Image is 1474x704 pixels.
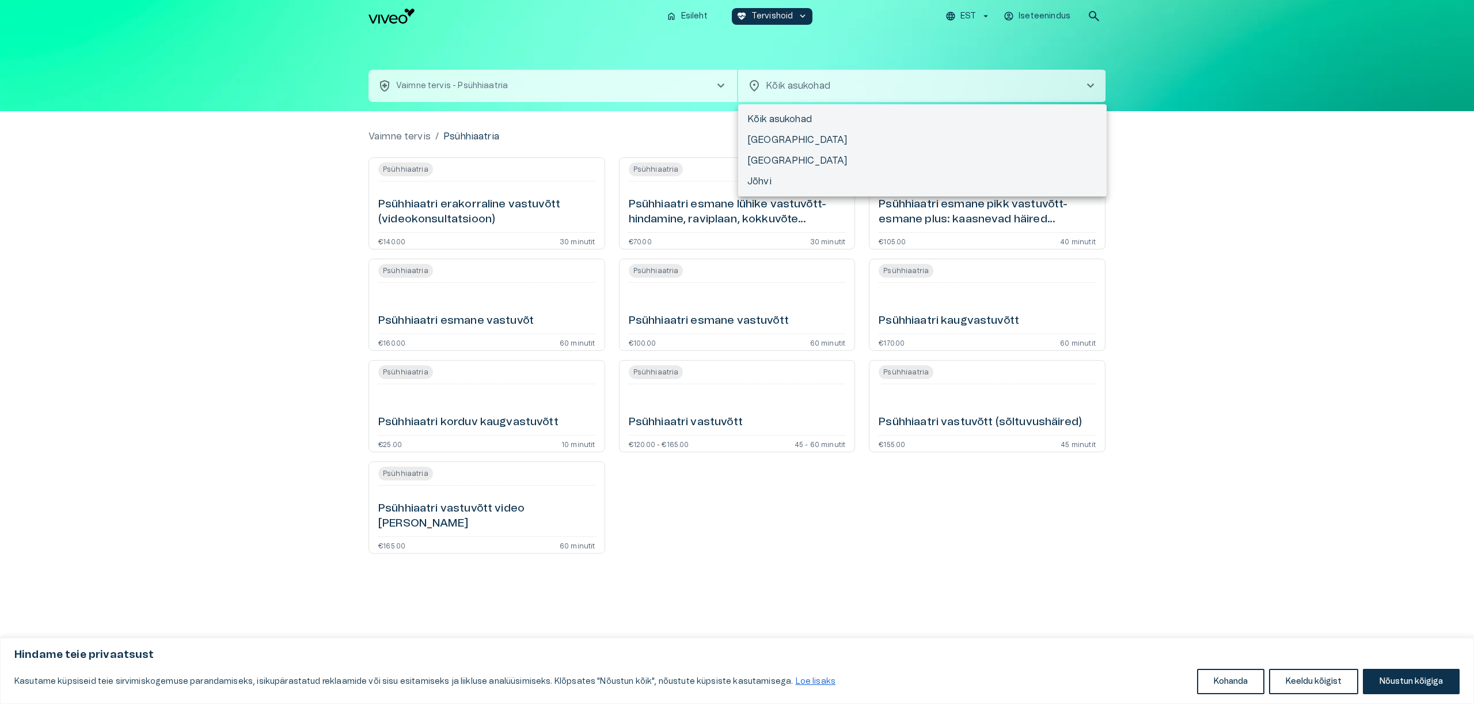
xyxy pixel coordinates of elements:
[738,109,1107,130] li: Kõik asukohad
[795,677,837,686] a: Loe lisaks
[14,648,1460,662] p: Hindame teie privaatsust
[738,171,1107,192] li: Jõhvi
[59,9,76,18] span: Help
[738,130,1107,150] li: [GEOGRAPHIC_DATA]
[14,675,836,688] p: Kasutame küpsiseid teie sirvimiskogemuse parandamiseks, isikupärastatud reklaamide või sisu esita...
[1269,669,1358,694] button: Keeldu kõigist
[1363,669,1460,694] button: Nõustun kõigiga
[738,150,1107,171] li: [GEOGRAPHIC_DATA]
[1197,669,1264,694] button: Kohanda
